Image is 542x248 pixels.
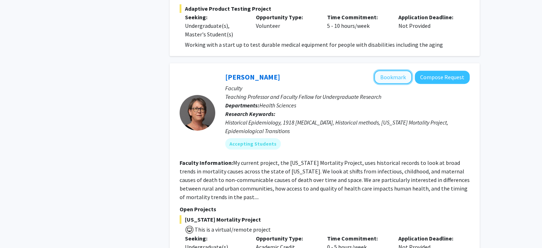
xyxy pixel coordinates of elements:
[415,71,470,84] button: Compose Request to Carolyn Orbann
[225,138,281,150] mat-chip: Accepting Students
[225,84,470,92] p: Faculty
[180,205,470,213] p: Open Projects
[327,13,388,21] p: Time Commitment:
[180,4,470,13] span: Adaptive Product Testing Project
[393,13,464,39] div: Not Provided
[256,13,316,21] p: Opportunity Type:
[322,13,393,39] div: 5 - 10 hours/week
[225,72,280,81] a: [PERSON_NAME]
[225,118,470,135] div: Historical Epidemiology, 1918 [MEDICAL_DATA], Historical methods, [US_STATE] Mortality Project, E...
[398,234,459,243] p: Application Deadline:
[398,13,459,21] p: Application Deadline:
[185,13,246,21] p: Seeking:
[180,159,233,166] b: Faculty Information:
[5,216,30,243] iframe: Chat
[180,215,470,224] span: [US_STATE] Mortality Project
[180,159,470,201] fg-read-more: My current project, the [US_STATE] Mortality Project, uses historical records to look at broad tr...
[256,234,316,243] p: Opportunity Type:
[327,234,388,243] p: Time Commitment:
[225,102,259,109] b: Departments:
[194,226,271,233] span: This is a virtual/remote project
[185,21,246,39] div: Undergraduate(s), Master's Student(s)
[251,13,322,39] div: Volunteer
[185,234,246,243] p: Seeking:
[185,40,470,49] p: Working with a start up to test durable medical equipment for people with disabilities including ...
[225,110,275,117] b: Research Keywords:
[374,70,412,84] button: Add Carolyn Orbann to Bookmarks
[259,102,296,109] span: Health Sciences
[225,92,470,101] p: Teaching Professor and Faculty Fellow for Undergraduate Research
